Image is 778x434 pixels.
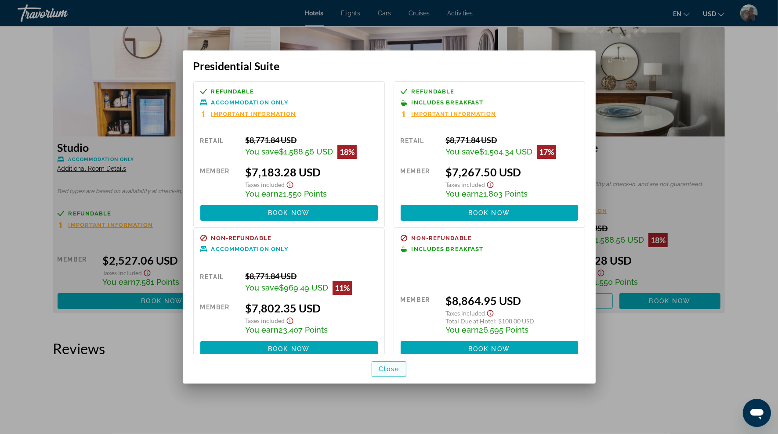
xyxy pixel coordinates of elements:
span: $1,588.56 USD [279,147,333,156]
button: Book now [200,341,378,357]
button: Important Information [200,110,296,118]
button: Show Taxes and Fees disclaimer [285,315,295,325]
a: Refundable [200,88,378,95]
div: : $108.00 USD [445,317,578,325]
div: 11% [333,281,352,295]
div: $7,183.28 USD [245,165,378,179]
span: $969.49 USD [279,283,328,292]
span: Book now [468,209,510,216]
span: You earn [445,189,479,198]
span: Accommodation Only [211,246,289,252]
iframe: Button to launch messaging window [743,399,771,427]
span: Taxes included [245,181,285,188]
span: You save [445,147,479,156]
span: Taxes included [445,181,485,188]
span: Book now [268,209,310,216]
div: Retail [200,135,239,159]
button: Important Information [401,110,496,118]
span: Important Information [412,111,496,117]
span: Taxes included [445,309,485,317]
button: Book now [401,205,578,221]
span: You earn [445,325,479,334]
span: 21,803 Points [479,189,528,198]
span: Book now [468,345,510,352]
span: You earn [245,189,279,198]
span: Accommodation Only [211,100,289,105]
button: Book now [200,205,378,221]
span: 26,595 Points [479,325,528,334]
div: Member [200,301,239,334]
a: Refundable [401,88,578,95]
span: 21,550 Points [279,189,327,198]
div: $7,802.35 USD [245,301,378,315]
button: Show Taxes and Fees disclaimer [285,179,295,189]
span: Book now [268,345,310,352]
div: Member [401,165,439,198]
span: You save [245,283,279,292]
span: Includes Breakfast [412,100,484,105]
div: $8,771.84 USD [245,135,378,145]
div: Retail [200,271,239,295]
span: You save [245,147,279,156]
button: Show Taxes and Fees disclaimer [485,179,496,189]
span: Non-refundable [412,235,472,241]
button: Show Taxes and Fees disclaimer [485,307,496,317]
div: Retail [401,135,439,159]
span: Close [379,366,400,373]
div: 17% [537,145,556,159]
span: 23,407 Points [279,325,328,334]
button: Book now [401,341,578,357]
span: Important Information [211,111,296,117]
div: $8,771.84 USD [445,135,578,145]
div: $8,771.84 USD [245,271,378,281]
span: Refundable [412,89,455,94]
span: You earn [245,325,279,334]
span: Taxes included [245,317,285,324]
h3: Presidential Suite [193,59,585,72]
div: $7,267.50 USD [445,165,578,179]
button: Close [372,361,407,377]
div: 18% [337,145,357,159]
div: $8,864.95 USD [445,294,578,307]
div: Member [200,165,239,198]
span: Total Due at Hotel [445,317,495,325]
span: Includes Breakfast [412,246,484,252]
span: $1,504.34 USD [479,147,532,156]
span: Non-refundable [211,235,271,241]
div: Member [401,294,439,334]
span: Refundable [211,89,254,94]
